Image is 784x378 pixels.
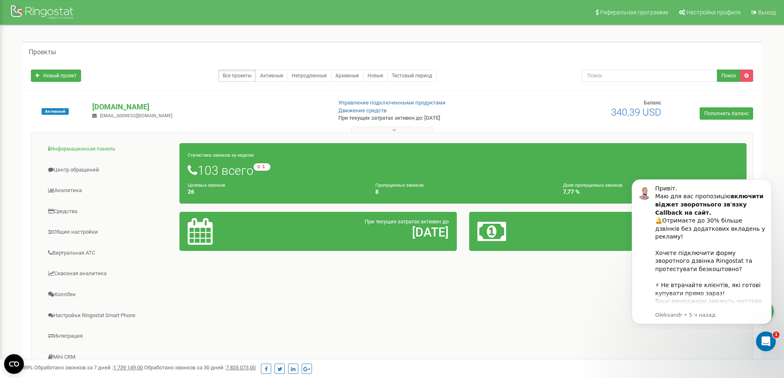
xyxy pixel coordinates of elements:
a: Коллбек [37,285,180,305]
h5: Проекты [29,49,56,56]
span: Выход [758,9,776,16]
span: При текущих затратах активен до [365,218,449,225]
h1: 103 всего [188,163,738,177]
a: Сквозная аналитика [37,264,180,284]
span: Активный [42,108,69,115]
b: язку Callback на сайт. [36,29,127,44]
span: 340,39 USD [611,107,661,118]
a: Общие настройки [37,222,180,242]
h4: 7,77 % [563,189,738,195]
a: Информационная панель [37,139,180,159]
a: Настройки Ringostat Smart Phone [37,306,180,326]
p: [DOMAIN_NAME] [92,102,325,112]
a: Архивные [331,70,363,82]
h4: 26 [188,189,363,195]
a: Новые [363,70,388,82]
a: Тестовый период [387,70,437,82]
small: Пропущенных звонков [375,183,423,188]
u: 7 835 073,00 [226,364,256,371]
button: Поиск [717,70,740,82]
span: 1 [773,332,779,338]
div: Привіт. Маю для вас пропозицію ' 🔔Отримаєте до 30% більше дзвінків без додаткових вкладень у рекл... [36,13,146,166]
h2: [DATE] [279,225,449,239]
p: Message from Oleksandr, sent 5 ч назад [36,139,146,147]
a: Непродленные [287,70,331,82]
small: Целевых звонков [188,183,225,188]
p: При текущих затратах активен до: [DATE] [338,114,509,122]
a: Средства [37,202,180,222]
a: Новый проект [31,70,81,82]
iframe: Intercom notifications сообщение [619,172,784,329]
a: Центр обращений [37,160,180,180]
span: Обработано звонков за 30 дней : [144,364,256,371]
a: Активные [256,70,288,82]
a: Mini CRM [37,347,180,367]
input: Поиск [582,70,717,82]
span: Обработано звонков за 7 дней : [34,364,143,371]
a: Пополнить баланс [700,107,753,120]
iframe: Intercom live chat [756,332,776,351]
span: Настройки профиля [686,9,741,16]
span: Реферальная программа [600,9,668,16]
a: Все проекты [218,70,256,82]
a: Управление подключенными продуктами [338,100,446,106]
h4: 8 [375,189,551,195]
button: Open CMP widget [4,354,24,374]
u: 1 739 149,00 [113,364,143,371]
a: Движение средств [338,107,386,114]
small: -2 [254,163,270,171]
small: Статистика звонков за неделю [188,153,254,158]
a: Аналитика [37,181,180,201]
span: [EMAIL_ADDRESS][DOMAIN_NAME] [100,113,172,118]
span: Баланс [644,100,661,106]
a: Интеграция [37,326,180,346]
a: Виртуальная АТС [37,243,180,263]
small: Доля пропущенных звонков [563,183,622,188]
h2: 340,39 $ [568,225,738,239]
